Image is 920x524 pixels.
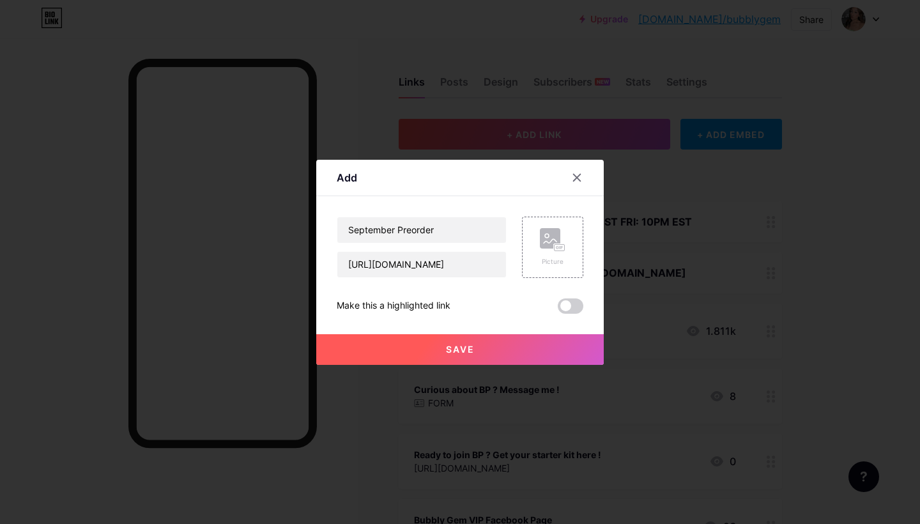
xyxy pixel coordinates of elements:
[316,334,604,365] button: Save
[337,298,450,314] div: Make this a highlighted link
[337,217,506,243] input: Title
[337,252,506,277] input: URL
[337,170,357,185] div: Add
[446,344,475,355] span: Save
[540,257,565,266] div: Picture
